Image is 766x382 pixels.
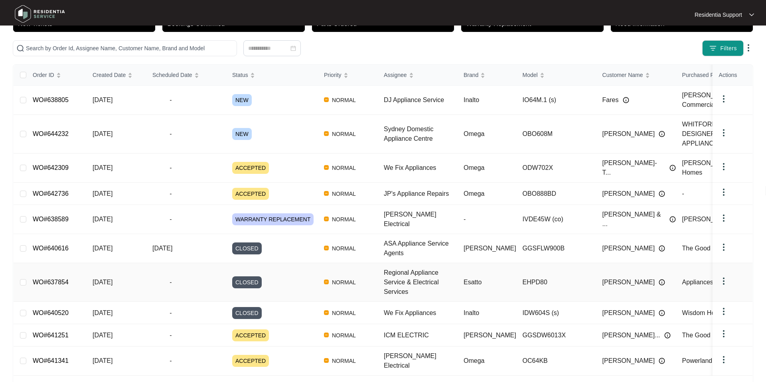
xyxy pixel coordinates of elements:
[623,97,629,103] img: Info icon
[602,189,655,199] span: [PERSON_NAME]
[33,357,69,364] a: WO#641341
[384,268,457,297] div: Regional Appliance Service & Electrical Services
[676,65,756,86] th: Purchased From
[464,130,484,137] span: Omega
[329,129,359,139] span: NORMAL
[464,71,478,79] span: Brand
[26,65,86,86] th: Order ID
[232,355,269,367] span: ACCEPTED
[464,245,516,252] span: [PERSON_NAME]
[516,183,596,205] td: OBO888BD
[516,302,596,324] td: IDW604S (s)
[523,71,538,79] span: Model
[329,308,359,318] span: NORMAL
[93,357,113,364] span: [DATE]
[457,65,516,86] th: Brand
[464,279,482,286] span: Esatto
[33,309,69,316] a: WO#640520
[719,213,728,223] img: dropdown arrow
[33,245,69,252] a: WO#640616
[152,308,189,318] span: -
[702,40,744,56] button: filter iconFilters
[682,121,722,147] span: WHITFORDS DESIGNER APPLIANCES
[324,358,329,363] img: Vercel Logo
[464,309,479,316] span: Inalto
[384,95,457,105] div: DJ Appliance Service
[682,332,727,339] span: The Good Guys
[719,355,728,364] img: dropdown arrow
[719,128,728,138] img: dropdown arrow
[329,163,359,173] span: NORMAL
[384,163,457,173] div: We Fix Appliances
[324,246,329,250] img: Vercel Logo
[719,94,728,104] img: dropdown arrow
[720,44,737,53] span: Filters
[602,278,655,287] span: [PERSON_NAME]
[329,215,359,224] span: NORMAL
[232,329,269,341] span: ACCEPTED
[93,332,113,339] span: [DATE]
[324,97,329,102] img: Vercel Logo
[146,65,226,86] th: Scheduled Date
[602,308,655,318] span: [PERSON_NAME]
[93,130,113,137] span: [DATE]
[602,71,643,79] span: Customer Name
[464,332,516,339] span: [PERSON_NAME]
[464,164,484,171] span: Omega
[384,124,457,144] div: Sydney Domestic Appliance Centre
[26,44,233,53] input: Search by Order Id, Assignee Name, Customer Name, Brand and Model
[33,332,69,339] a: WO#641251
[596,65,676,86] th: Customer Name
[384,308,457,318] div: We Fix Appliances
[324,165,329,170] img: Vercel Logo
[232,242,262,254] span: CLOSED
[93,190,113,197] span: [DATE]
[464,96,479,103] span: Inalto
[226,65,318,86] th: Status
[682,190,684,197] span: -
[152,215,189,224] span: -
[232,94,252,106] span: NEW
[33,130,69,137] a: WO#644232
[719,307,728,316] img: dropdown arrow
[329,331,359,340] span: NORMAL
[664,332,671,339] img: Info icon
[152,95,189,105] span: -
[33,216,69,223] a: WO#638589
[682,357,745,364] span: Powerland Electronics
[152,189,189,199] span: -
[93,245,113,252] span: [DATE]
[86,65,146,86] th: Created Date
[516,263,596,302] td: EHPD80
[232,162,269,174] span: ACCEPTED
[93,71,126,79] span: Created Date
[377,65,457,86] th: Assignee
[232,188,269,200] span: ACCEPTED
[33,164,69,171] a: WO#642309
[93,216,113,223] span: [DATE]
[324,71,342,79] span: Priority
[329,189,359,199] span: NORMAL
[384,189,457,199] div: JP's Appliance Repairs
[682,245,727,252] span: The Good Guys
[719,276,728,286] img: dropdown arrow
[682,159,735,176] span: [PERSON_NAME] Homes
[329,356,359,366] span: NORMAL
[232,71,248,79] span: Status
[384,351,457,370] div: [PERSON_NAME] Electrical
[232,276,262,288] span: CLOSED
[152,278,189,287] span: -
[516,205,596,234] td: IVDE45W (co)
[152,129,189,139] span: -
[16,44,24,52] img: search-icon
[232,307,262,319] span: CLOSED
[152,245,172,252] span: [DATE]
[709,44,717,52] img: filter icon
[602,331,660,340] span: [PERSON_NAME]...
[516,86,596,115] td: IO64M.1 (s)
[152,71,192,79] span: Scheduled Date
[719,242,728,252] img: dropdown arrow
[659,131,665,137] img: Info icon
[329,278,359,287] span: NORMAL
[33,190,69,197] a: WO#642736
